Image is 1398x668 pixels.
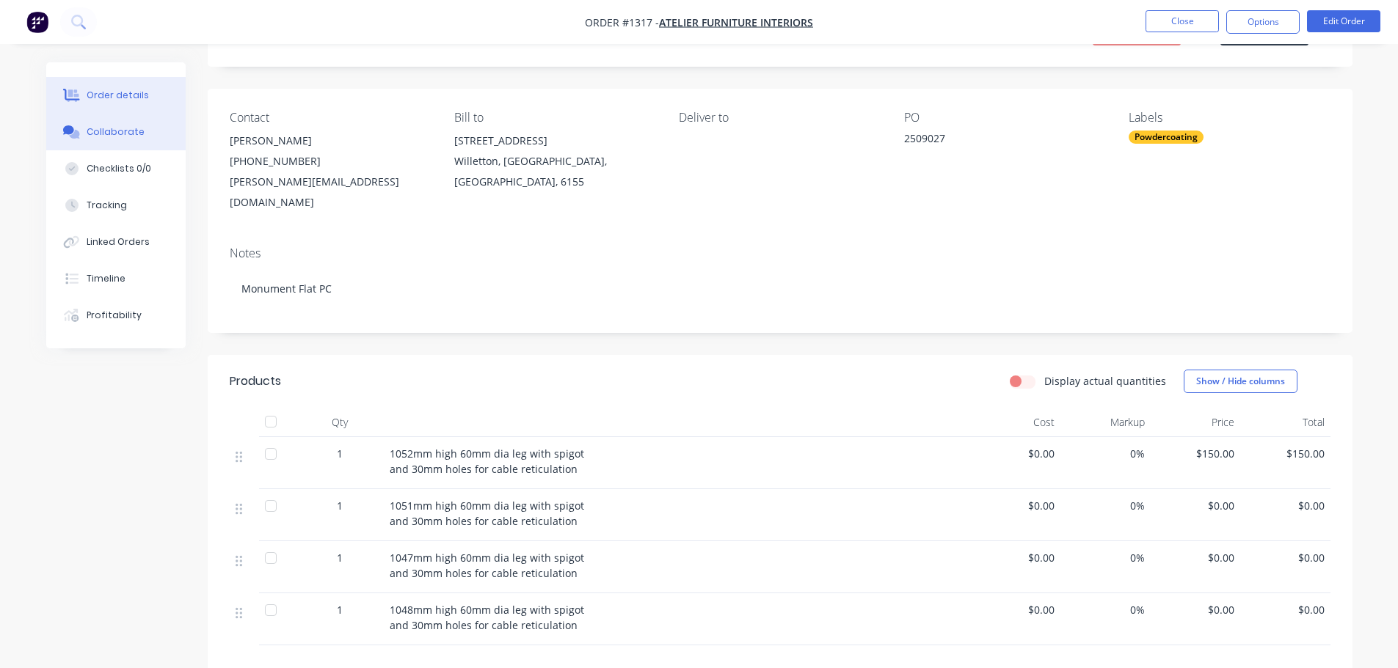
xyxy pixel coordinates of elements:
div: Notes [230,246,1330,260]
div: Timeline [87,272,125,285]
span: 1 [337,550,343,565]
button: Collaborate [46,114,186,150]
div: Total [1240,408,1330,437]
span: $0.00 [1157,602,1235,617]
span: $0.00 [1157,498,1235,513]
span: $0.00 [1157,550,1235,565]
div: PO [904,111,1105,125]
span: $0.00 [1246,602,1325,617]
div: [PERSON_NAME][EMAIL_ADDRESS][DOMAIN_NAME] [230,172,431,213]
a: Atelier Furniture Interiors [659,15,813,29]
span: 1 [337,602,343,617]
button: Timeline [46,260,186,297]
span: $0.00 [977,446,1055,461]
span: 1051mm high 60mm dia leg with spigot and 30mm holes for cable reticulation [390,499,584,528]
button: Options [1226,10,1300,34]
span: $150.00 [1157,446,1235,461]
span: $0.00 [977,602,1055,617]
div: Monument Flat PC [230,266,1330,311]
button: Checklists 0/0 [46,150,186,187]
span: $0.00 [977,498,1055,513]
div: Price [1151,408,1241,437]
div: Labels [1129,111,1330,125]
label: Display actual quantities [1044,373,1166,389]
span: 0% [1066,602,1145,617]
button: Linked Orders [46,224,186,260]
span: 1047mm high 60mm dia leg with spigot and 30mm holes for cable reticulation [390,551,584,580]
div: Willetton, [GEOGRAPHIC_DATA], [GEOGRAPHIC_DATA], 6155 [454,151,655,192]
button: Profitability [46,297,186,334]
button: Edit Order [1307,10,1380,32]
div: Products [230,372,281,390]
span: 1048mm high 60mm dia leg with spigot and 30mm holes for cable reticulation [390,603,584,632]
div: Checklists 0/0 [87,162,151,175]
div: [STREET_ADDRESS] [454,131,655,151]
button: Tracking [46,187,186,224]
div: Deliver to [679,111,880,125]
div: [STREET_ADDRESS]Willetton, [GEOGRAPHIC_DATA], [GEOGRAPHIC_DATA], 6155 [454,131,655,192]
img: Factory [26,11,48,33]
div: Collaborate [87,125,145,139]
button: Order details [46,77,186,114]
span: $0.00 [1246,498,1325,513]
div: Contact [230,111,431,125]
span: $0.00 [977,550,1055,565]
div: Tracking [87,199,127,212]
div: Bill to [454,111,655,125]
div: Qty [296,408,384,437]
div: [PERSON_NAME][PHONE_NUMBER][PERSON_NAME][EMAIL_ADDRESS][DOMAIN_NAME] [230,131,431,213]
div: [PHONE_NUMBER] [230,151,431,172]
span: 0% [1066,498,1145,513]
button: Show / Hide columns [1184,370,1297,393]
div: 2509027 [904,131,1088,151]
span: 1 [337,498,343,513]
span: $150.00 [1246,446,1325,461]
div: [PERSON_NAME] [230,131,431,151]
div: Order details [87,89,149,102]
span: 0% [1066,446,1145,461]
button: Close [1146,10,1219,32]
div: Linked Orders [87,235,150,249]
div: Markup [1060,408,1151,437]
div: Profitability [87,309,142,322]
div: Cost [971,408,1061,437]
span: 0% [1066,550,1145,565]
span: $0.00 [1246,550,1325,565]
div: Powdercoating [1129,131,1204,144]
span: 1 [337,446,343,461]
span: Order #1317 - [585,15,659,29]
span: 1052mm high 60mm dia leg with spigot and 30mm holes for cable reticulation [390,447,584,476]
